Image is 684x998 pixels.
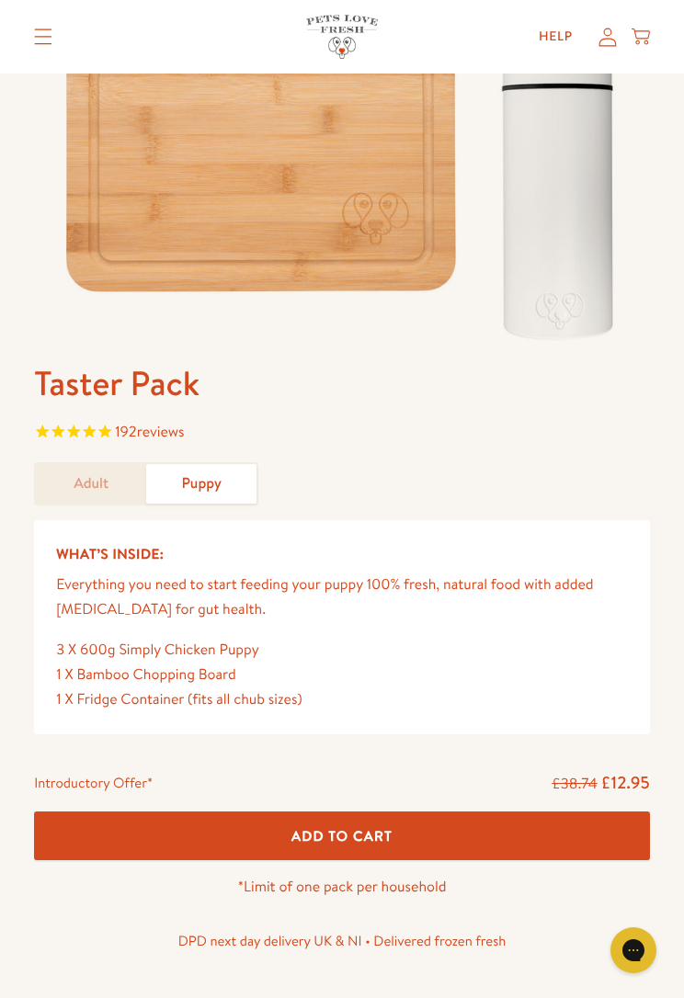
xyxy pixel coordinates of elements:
div: 1 X Bamboo Chopping Board [56,663,628,687]
span: reviews [137,422,185,442]
a: Puppy [146,464,256,504]
a: Help [524,18,587,55]
img: Pets Love Fresh [306,15,378,58]
button: Add To Cart [34,811,650,860]
span: 192 reviews [115,422,184,442]
iframe: Gorgias live chat messenger [601,921,666,980]
p: DPD next day delivery UK & NI • Delivered frozen fresh [34,929,650,953]
h1: Taster Pack [34,361,650,405]
div: Introductory Offer* [34,771,153,797]
p: *Limit of one pack per household [34,875,650,900]
div: 3 X 600g Simply Chicken Puppy [56,638,628,663]
span: £12.95 [601,770,650,794]
summary: Translation missing: en.sections.header.menu [19,14,67,60]
s: £38.74 [552,774,597,794]
a: Adult [36,464,146,504]
p: Everything you need to start feeding your puppy 100% fresh, natural food with added [MEDICAL_DATA... [56,573,628,622]
h5: What’s Inside: [56,542,628,566]
span: Rated 4.9 out of 5 stars 192 reviews [34,420,650,448]
span: Add To Cart [291,826,393,845]
div: 1 X Fridge Container (fits all chub sizes) [56,687,628,712]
